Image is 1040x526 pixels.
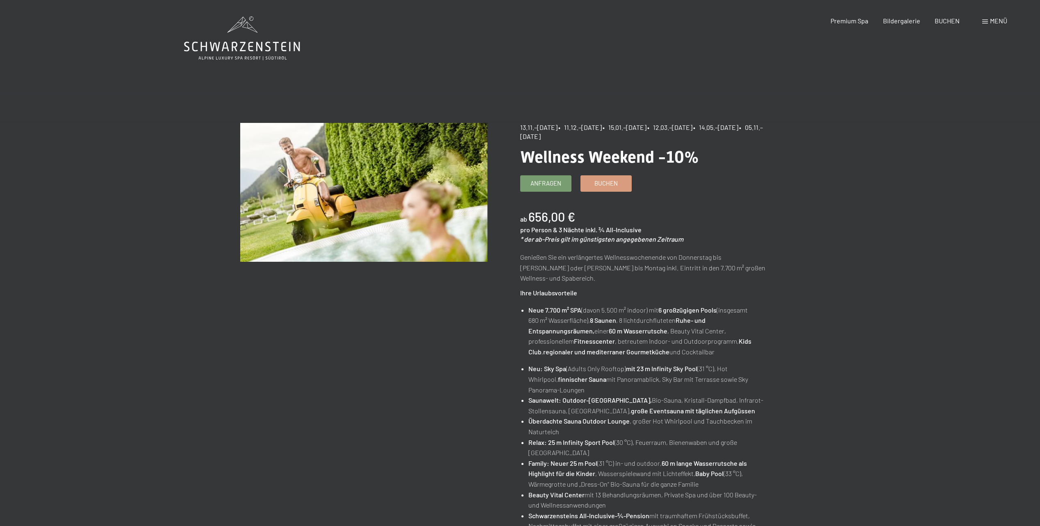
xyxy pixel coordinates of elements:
[528,437,767,458] li: (30 °C), Feuerraum, Bienenwaben und große [GEOGRAPHIC_DATA]
[528,305,767,357] li: (davon 5.500 m² indoor) mit (insgesamt 680 m² Wasserfläche), , 8 lichtdurchfluteten einer , Beaut...
[528,395,767,416] li: Bio-Sauna, Kristall-Dampfbad, Infrarot-Stollensauna, [GEOGRAPHIC_DATA],
[990,17,1007,25] span: Menü
[603,123,646,131] span: • 15.01.–[DATE]
[658,306,717,314] strong: 6 großzügigen Pools
[594,179,618,188] span: Buchen
[528,363,767,395] li: (Adults Only Rooftop) (31 °C), Hot Whirlpool, mit Panoramablick, Sky Bar mit Terrasse sowie Sky P...
[574,337,615,345] strong: Fitnesscenter
[528,396,652,404] strong: Saunawelt: Outdoor-[GEOGRAPHIC_DATA],
[528,316,705,335] strong: Ruhe- und Entspannungsräumen,
[528,209,575,224] b: 656,00 €
[590,316,616,324] strong: 8 Saunen
[647,123,692,131] span: • 12.03.–[DATE]
[831,17,868,25] a: Premium Spa
[520,226,558,234] span: pro Person &
[528,337,751,356] strong: Kids Club
[520,147,699,167] span: Wellness Weekend -10%
[631,407,755,415] strong: große Eventsauna mit täglichen Aufgüssen
[543,348,669,356] strong: regionaler und mediterraner Gourmetküche
[626,365,697,372] strong: mit 23 m Infinity Sky Pool
[695,469,724,477] strong: Baby Pool
[528,458,767,490] li: (31 °C) in- und outdoor, , Wasserspielewand mit Lichteffekt, (33 °C), Wärmegrotte und „Dress-On“ ...
[240,123,487,262] img: Wellness Weekend -10%
[528,365,566,372] strong: Neu: Sky Spa
[528,416,767,437] li: , großer Hot Whirlpool und Tauchbecken im Naturteich
[528,490,767,510] li: mit 13 Behandlungsräumen, Private Spa und über 100 Beauty- und Wellnessanwendungen
[693,123,738,131] span: • 14.05.–[DATE]
[520,252,767,283] p: Genießen Sie ein verlängertes Wellnesswochenende von Donnerstag bis [PERSON_NAME] oder [PERSON_NA...
[528,438,614,446] strong: Relax: 25 m Infinity Sport Pool
[935,17,960,25] a: BUCHEN
[609,327,667,335] strong: 60 m Wasserrutsche
[520,235,683,243] em: * der ab-Preis gilt im günstigsten angegebenen Zeitraum
[520,215,527,223] span: ab
[521,176,571,191] a: Anfragen
[528,459,597,467] strong: Family: Neuer 25 m Pool
[530,179,561,188] span: Anfragen
[520,123,558,131] span: 13.11.–[DATE]
[559,226,584,234] span: 3 Nächte
[558,123,602,131] span: • 11.12.–[DATE]
[528,491,585,499] strong: Beauty Vital Center
[528,306,581,314] strong: Neue 7.700 m² SPA
[520,289,577,297] strong: Ihre Urlaubsvorteile
[581,176,631,191] a: Buchen
[585,226,642,234] span: inkl. ¾ All-Inclusive
[883,17,920,25] a: Bildergalerie
[528,417,630,425] strong: Überdachte Sauna Outdoor Lounge
[558,375,606,383] strong: finnischer Sauna
[528,512,649,519] strong: Schwarzensteins All-Inclusive-¾-Pension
